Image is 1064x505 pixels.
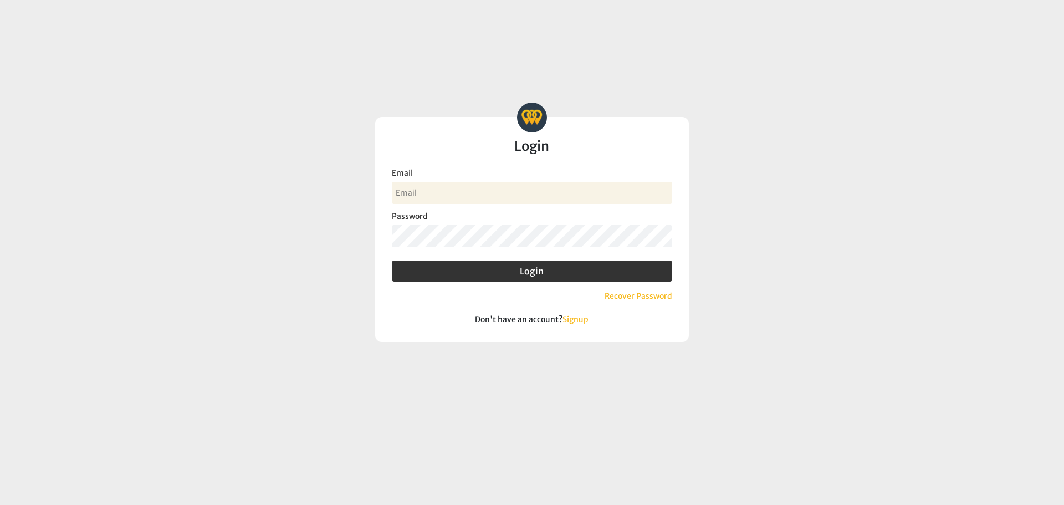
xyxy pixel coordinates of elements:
[392,139,672,154] h2: Login
[392,167,672,179] label: Email
[392,182,672,204] input: Email
[562,314,589,324] a: Signup
[392,261,672,282] button: Login
[392,314,672,325] p: Don't have an account?
[392,210,672,222] label: Password
[605,290,672,303] button: Recover Password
